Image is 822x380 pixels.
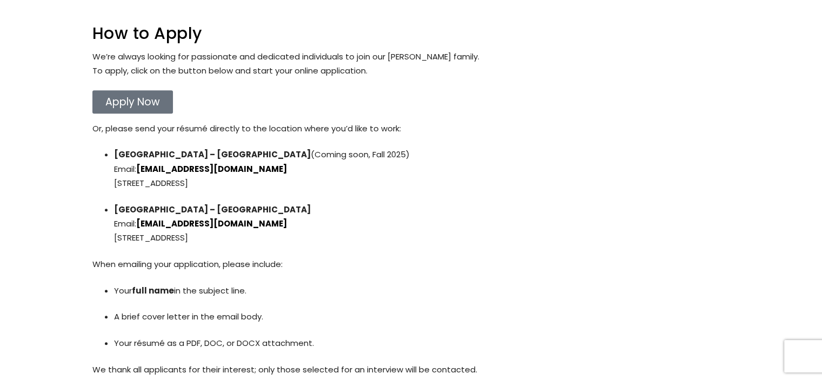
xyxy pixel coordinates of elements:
[92,363,730,377] p: We thank all applicants for their interest; only those selected for an interview will be contacted.
[114,204,311,215] span: [GEOGRAPHIC_DATA] – [GEOGRAPHIC_DATA]
[114,149,311,160] span: [GEOGRAPHIC_DATA] – [GEOGRAPHIC_DATA]
[114,284,730,298] p: Your in the subject line.
[92,122,730,136] p: Or, please send your résumé directly to the location where you’d like to work:
[105,97,160,107] span: Apply Now
[92,257,730,271] p: When emailing your application, please include:
[114,310,730,324] p: A brief cover letter in the email body.
[92,25,730,42] h2: How to Apply
[92,50,730,78] p: We’re always looking for passionate and dedicated individuals to join our [PERSON_NAME] family. T...
[114,203,730,245] p: Email: [STREET_ADDRESS]
[132,285,174,296] span: full name
[136,218,287,229] a: [EMAIL_ADDRESS][DOMAIN_NAME]
[136,163,287,175] a: [EMAIL_ADDRESS][DOMAIN_NAME]
[114,336,730,350] p: Your résumé as a PDF, DOC, or DOCX attachment.
[92,90,173,114] a: Apply Now
[114,148,730,190] p: (Coming soon, Fall 2025) Email: [STREET_ADDRESS]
